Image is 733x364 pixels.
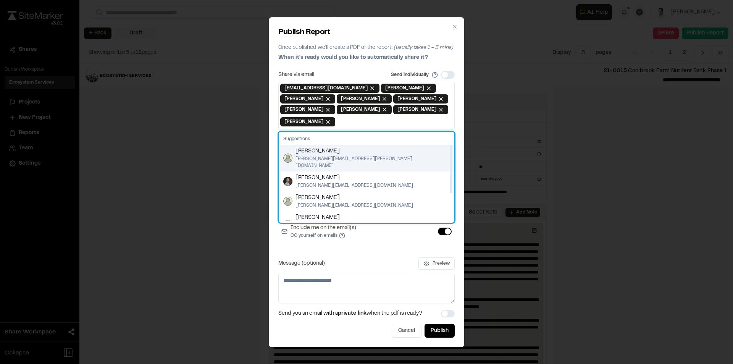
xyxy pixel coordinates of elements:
span: [PERSON_NAME] [341,95,380,102]
span: (usually takes 1 - 5 mins) [394,45,453,50]
label: Include me on the email(s) [291,224,356,239]
img: Jovanny Vargas [283,154,292,163]
button: Publish [425,324,455,338]
label: Message (optional) [278,261,325,266]
h2: Publish Report [278,27,455,38]
span: [PERSON_NAME] [295,194,413,202]
button: Include me on the email(s)CC yourself on emails [339,233,345,239]
img: Landon Messal [283,177,292,186]
span: [PERSON_NAME] [295,174,413,182]
span: [PERSON_NAME][EMAIL_ADDRESS][DOMAIN_NAME] [295,182,413,189]
p: Once published we'll create a PDF of the report. [278,44,455,52]
span: When it's ready would you like to automatically share it? [278,55,428,60]
button: Cancel [392,324,421,338]
span: [PERSON_NAME] [284,95,323,102]
span: [PERSON_NAME] [284,106,323,113]
div: Suggestions [280,133,453,145]
span: [PERSON_NAME] [341,106,380,113]
span: [PERSON_NAME] [397,95,436,102]
span: [PERSON_NAME][EMAIL_ADDRESS][DOMAIN_NAME] [295,202,413,209]
p: CC yourself on emails [291,232,356,239]
div: Suggestions [279,132,454,223]
span: [PERSON_NAME] [295,214,450,222]
label: Share via email [278,72,314,78]
span: [PERSON_NAME] [385,85,424,92]
span: [PERSON_NAME] [284,118,323,125]
span: Send you an email with a when the pdf is ready? [278,309,422,318]
span: [PERSON_NAME] [397,106,436,113]
img: Amy Longcrier [283,197,292,206]
span: [PERSON_NAME] [295,147,450,155]
span: [EMAIL_ADDRESS][DOMAIN_NAME] [284,85,368,92]
label: Send individually [391,71,429,78]
button: Preview [418,257,455,270]
span: private link [338,311,366,316]
span: [PERSON_NAME][EMAIL_ADDRESS][PERSON_NAME][DOMAIN_NAME] [295,155,450,169]
img: Daniel Pelletier [283,220,292,229]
